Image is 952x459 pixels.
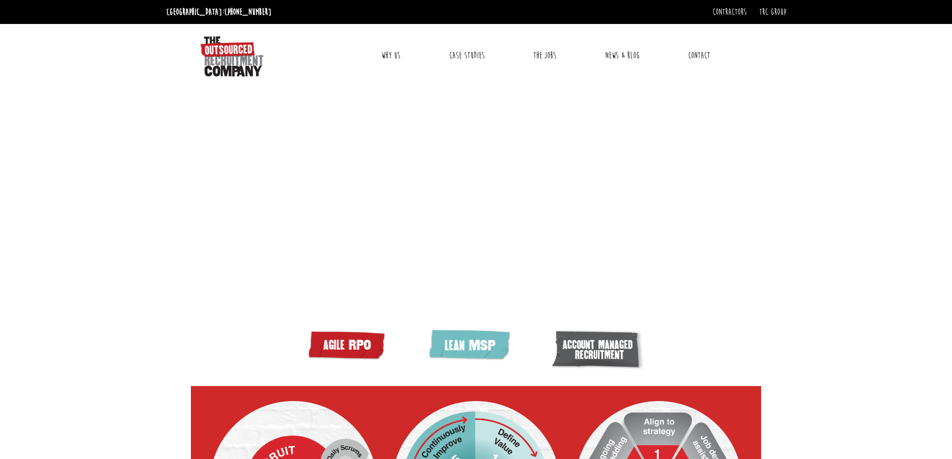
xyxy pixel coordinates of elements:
a: TRC Group [759,6,786,17]
li: [GEOGRAPHIC_DATA]: [164,4,274,20]
a: The Jobs [526,43,564,68]
img: lean MSP [426,329,516,363]
a: Contractors [713,6,747,17]
img: Agile RPO [306,329,391,362]
a: News & Blog [598,43,647,68]
a: Contact [681,43,718,68]
img: The Outsourced Recruitment Company [200,36,263,76]
a: Why Us [374,43,408,68]
a: Case Studies [442,43,492,68]
a: [PHONE_NUMBER] [224,6,271,17]
img: Account managed recruitment [551,329,646,372]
